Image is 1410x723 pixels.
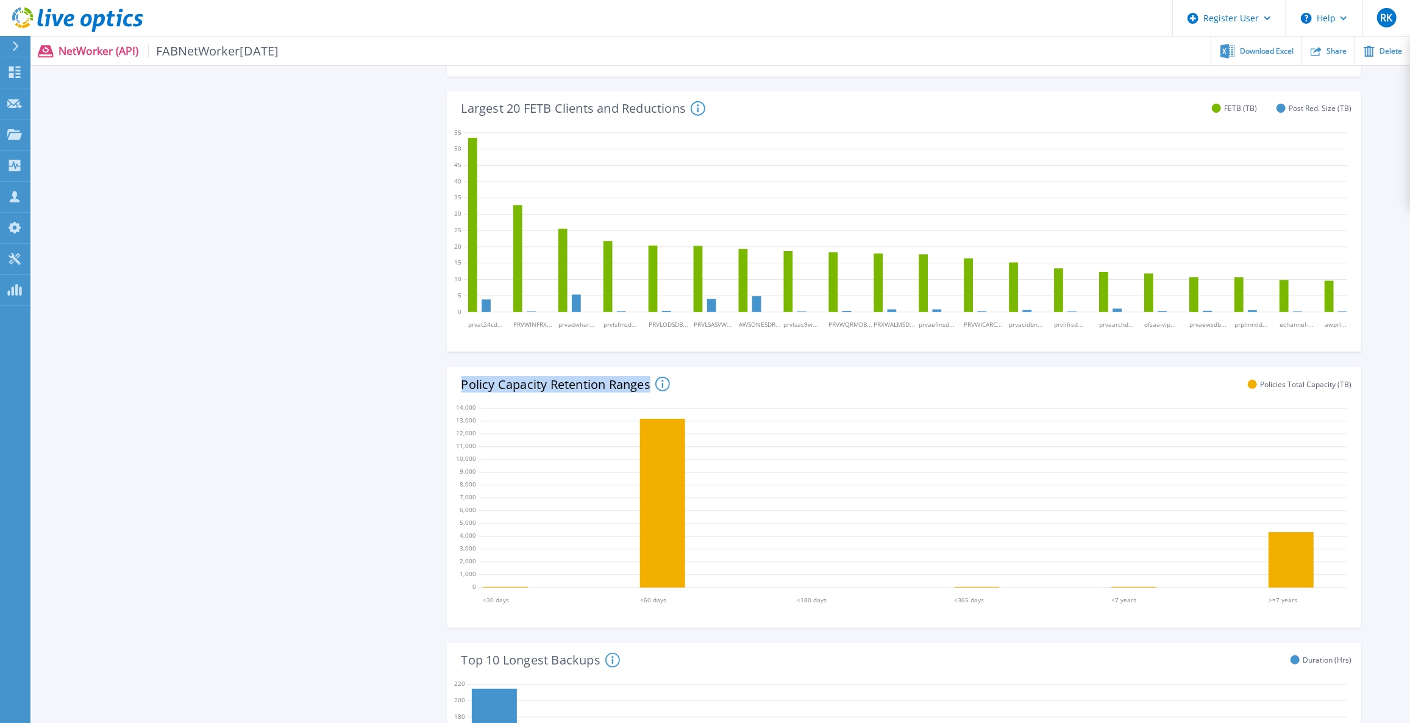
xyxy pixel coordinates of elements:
text: 3,000 [460,544,476,553]
text: 7,000 [460,493,476,502]
tspan: prplmrxld... [1234,320,1268,329]
tspan: PRVWQRMDB... [828,320,872,329]
span: Duration (Hrs) [1303,655,1351,664]
span: Share [1326,48,1347,55]
text: 55 [454,127,461,136]
tspan: <365 days [954,596,984,604]
span: RK [1380,13,1392,23]
tspan: PRXWALMSD... [874,320,915,329]
span: FETB (TB) [1224,104,1257,113]
tspan: prvaewsdb... [1189,320,1227,329]
text: 12,000 [456,429,476,438]
h4: Policy Capacity Retention Ranges [461,377,670,391]
tspan: <180 days [797,596,827,604]
text: 0 [458,307,461,315]
text: 0 [472,583,476,591]
text: 200 [454,696,465,704]
text: 5 [458,291,461,299]
text: 11,000 [456,442,476,451]
text: 35 [454,193,461,201]
text: 15 [454,258,461,266]
text: 14,000 [456,404,476,412]
text: 10,000 [456,455,476,463]
tspan: prvaefmsd... [919,320,955,329]
tspan: <60 days [639,596,666,604]
text: 9,000 [460,468,476,476]
text: 10 [454,274,461,283]
text: 220 [454,679,465,688]
tspan: PRVWICARC... [964,320,1002,329]
tspan: PRVLSASVW... [693,320,732,329]
tspan: prvlifrsd... [1054,320,1083,329]
text: 5,000 [460,519,476,527]
tspan: prvat24cd... [468,320,503,329]
tspan: prvlsfmsd... [603,320,636,329]
tspan: prvaarchd... [1099,320,1134,329]
tspan: AWSONESDR... [738,320,780,329]
h4: Top 10 Longest Backups [461,653,620,668]
p: NetWorker (API) [59,44,279,58]
tspan: prvacidbn... [1009,320,1043,329]
span: Post Red. Size (TB) [1289,104,1351,113]
text: 6,000 [460,506,476,515]
text: 40 [454,177,461,185]
h4: Largest 20 FETB Clients and Reductions [461,101,706,116]
text: 8,000 [460,480,476,489]
span: Delete [1380,48,1402,55]
text: 30 [454,209,461,218]
text: 4,000 [460,532,476,540]
tspan: PRVLODSDB... [648,320,688,329]
text: 20 [454,242,461,251]
text: 50 [454,144,461,152]
text: 25 [454,226,461,234]
tspan: <7 years [1111,596,1136,604]
span: FABNetWorker[DATE] [148,44,279,58]
text: 13,000 [456,416,476,425]
tspan: prvlsas9w... [783,320,818,329]
span: Policies Total Capacity (TB) [1260,380,1351,389]
tspan: <30 days [483,596,509,604]
text: 45 [454,160,461,169]
text: 1,000 [460,570,476,579]
tspan: echannel-... [1280,320,1314,329]
tspan: >=7 years [1269,596,1297,604]
tspan: ofsaa-vip... [1144,320,1176,329]
tspan: prvadwhar... [558,320,594,329]
text: 180 [454,712,465,721]
tspan: awprl... [1325,320,1347,329]
span: Download Excel [1240,48,1294,55]
tspan: PRVWINFRX... [513,320,552,329]
text: 2,000 [460,557,476,566]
